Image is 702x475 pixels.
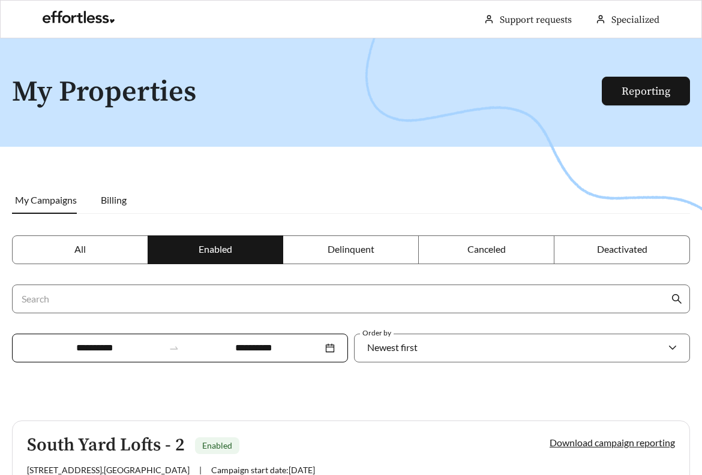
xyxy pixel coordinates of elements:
h5: South Yard Lofts - 2 [27,435,185,455]
a: Support requests [500,14,572,26]
span: | [199,465,202,475]
span: Deactivated [597,243,647,255]
span: Billing [101,194,127,205]
span: Enabled [202,440,232,450]
h1: My Properties [12,77,605,108]
span: Campaign start date: [DATE] [211,465,315,475]
span: Newest first [367,341,418,353]
span: Specialized [611,14,659,26]
span: search [671,294,682,304]
span: My Campaigns [15,194,77,205]
span: Delinquent [328,243,374,255]
span: Canceled [467,243,506,255]
span: [STREET_ADDRESS] , [GEOGRAPHIC_DATA] [27,465,190,475]
a: Reporting [622,84,670,98]
span: Enabled [199,243,232,255]
a: Download campaign reporting [550,437,675,448]
span: to [169,343,179,353]
span: All [74,243,86,255]
button: Reporting [602,77,690,105]
span: swap-right [169,343,179,353]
